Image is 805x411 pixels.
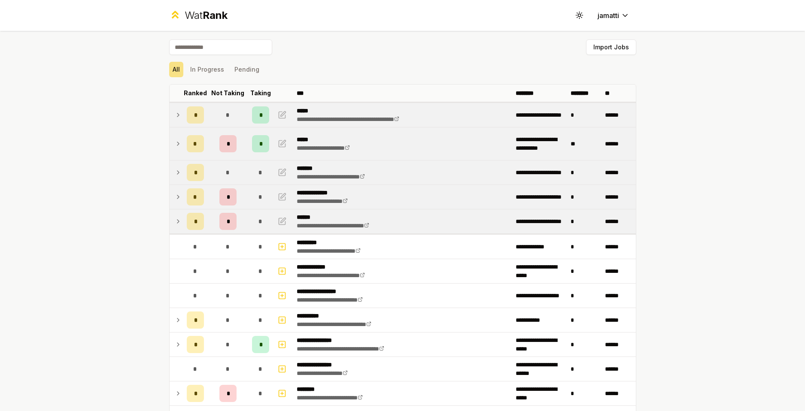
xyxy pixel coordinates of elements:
button: In Progress [187,62,228,77]
p: Taking [250,89,271,97]
button: Import Jobs [586,39,636,55]
p: Not Taking [211,89,244,97]
p: Ranked [184,89,207,97]
a: WatRank [169,9,228,22]
span: jamatti [598,10,619,21]
button: jamatti [591,8,636,23]
button: Pending [231,62,263,77]
span: Rank [203,9,228,21]
div: Wat [185,9,228,22]
button: All [169,62,183,77]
